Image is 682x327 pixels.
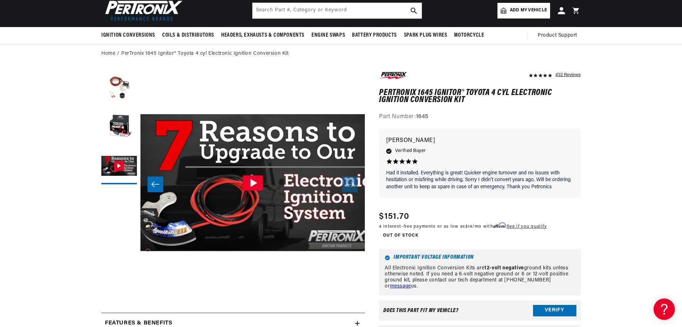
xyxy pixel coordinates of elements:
[493,223,506,228] span: Affirm
[406,3,422,19] button: search button
[101,27,159,44] summary: Ignition Conversions
[379,231,422,240] span: Out of Stock
[510,7,547,14] span: Add my vehicle
[148,176,163,192] button: Slide left
[379,210,409,223] span: $151.70
[131,114,374,251] img: PTX Ignitor 7 Reasons to Convert To Electronic Ignition WS
[101,110,137,145] button: Load image 2 in gallery view
[383,308,458,313] div: Does This part fit My vehicle?
[465,225,473,229] span: $14
[385,265,575,289] p: All Electronic Ignition Conversion Kits are ground kits unless otherwise noted. If you need a 6-v...
[404,32,447,39] span: Spark Plug Wires
[101,70,137,106] button: Load image 1 in gallery view
[159,27,218,44] summary: Coils & Distributors
[538,27,581,44] summary: Product Support
[395,147,426,155] span: Verified Buyer
[497,3,550,19] a: Add my vehicle
[342,176,358,192] button: Slide right
[386,136,574,146] p: [PERSON_NAME]
[121,50,289,58] a: PerTronix 1645 Ignitor® Toyota 4 cyl Electronic Ignition Conversion Kit
[101,50,581,58] nav: breadcrumbs
[218,27,308,44] summary: Headers, Exhausts & Components
[385,255,575,260] h6: Important Voltage Information
[252,3,422,19] input: Search Part #, Category or Keyword
[101,70,365,299] media-gallery: Gallery Viewer
[454,32,484,39] span: Motorcycle
[379,89,581,104] h1: PerTronix 1645 Ignitor® Toyota 4 cyl Electronic Ignition Conversion Kit
[484,265,524,271] strong: 12-volt negative
[221,32,304,39] span: Headers, Exhausts & Components
[311,32,345,39] span: Engine Swaps
[379,112,581,122] div: Part Number:
[348,27,400,44] summary: Battery Products
[352,32,397,39] span: Battery Products
[101,32,155,39] span: Ignition Conversions
[400,27,451,44] summary: Spark Plug Wires
[451,27,487,44] summary: Motorcycle
[162,32,214,39] span: Coils & Distributors
[533,305,576,316] button: Verify
[379,223,547,230] p: 4 interest-free payments or as low as /mo with .
[308,27,348,44] summary: Engine Swaps
[416,114,428,120] strong: 1645
[538,32,577,39] span: Product Support
[386,170,574,191] p: Had it installed. Everything is great! Quicker engine turnover and no issues with hesitation or m...
[555,70,581,79] div: 432 Reviews
[507,225,547,229] a: See if you qualify - Learn more about Affirm Financing (opens in modal)
[101,50,115,58] a: Home
[390,284,411,289] a: message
